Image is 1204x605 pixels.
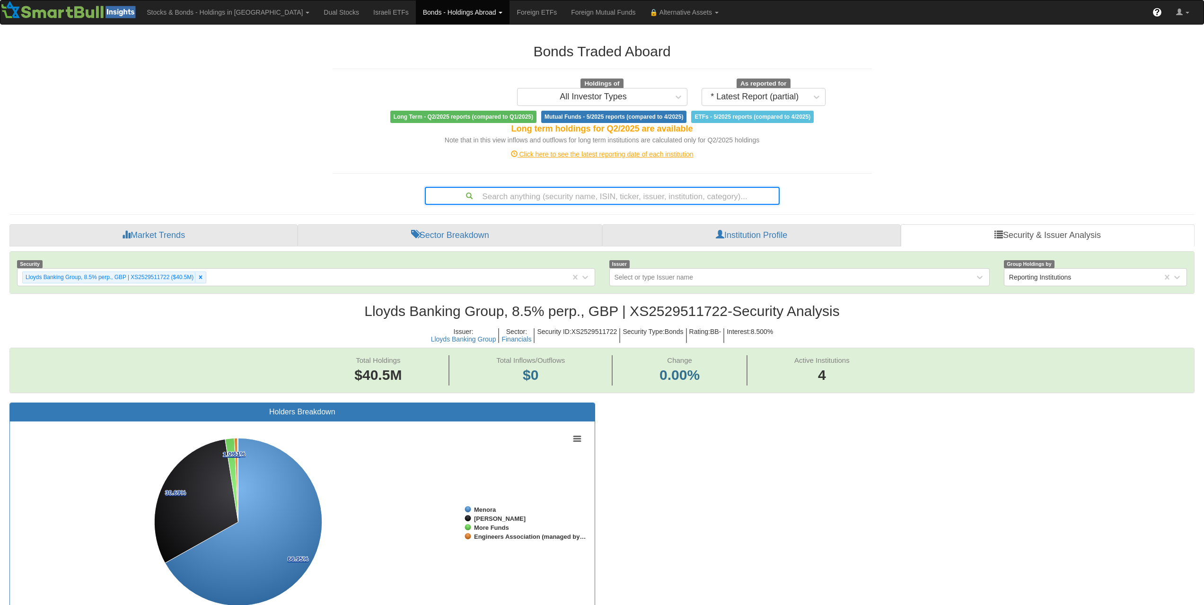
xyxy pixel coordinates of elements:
[298,224,602,247] a: Sector Breakdown
[1004,260,1055,268] span: Group Holdings by
[366,0,416,24] a: Israeli ETFs
[602,224,901,247] a: Institution Profile
[794,365,850,386] span: 4
[333,135,872,145] div: Note that in this view inflows and outflows for long term institutions are calculated only for Q2...
[325,149,879,159] div: Click here to see the latest reporting date of each institution
[474,524,509,531] tspan: More Funds
[431,336,496,343] button: Lloyds Banking Group
[564,0,642,24] a: Foreign Mutual Funds
[474,506,496,513] tspan: Menora
[416,0,510,24] a: Bonds - Holdings Abroad
[609,260,630,268] span: Issuer
[687,328,725,343] h5: Rating : BB-
[659,365,700,386] span: 0.00%
[615,272,694,282] div: Select or type Issuer name
[499,328,535,343] h5: Sector :
[23,272,195,283] div: Lloyds Banking Group, 8.5% perp., GBP | XS2529511722 ($40.5M)
[535,328,620,343] h5: Security ID : XS2529511722
[333,44,872,59] h2: Bonds Traded Aboard
[901,224,1195,247] a: Security & Issuer Analysis
[642,0,725,24] a: 🔒 Alternative Assets
[223,451,240,458] tspan: 1.75%
[711,92,799,102] div: * Latest Report (partial)
[17,408,588,416] h3: Holders Breakdown
[580,79,623,89] span: Holdings of
[0,0,140,19] img: Smartbull
[1155,8,1160,17] span: ?
[474,515,526,522] tspan: [PERSON_NAME]
[724,328,775,343] h5: Interest : 8.500%
[390,111,536,123] span: Long Term - Q2/2025 reports (compared to Q1/2025)
[620,328,686,343] h5: Security Type : Bonds
[501,336,531,343] button: Financials
[356,356,400,364] span: Total Holdings
[510,0,564,24] a: Foreign ETFs
[9,303,1195,319] h2: Lloyds Banking Group, 8.5% perp., GBP | XS2529511722 - Security Analysis
[140,0,316,24] a: Stocks & Bonds - Holdings in [GEOGRAPHIC_DATA]
[429,328,500,343] h5: Issuer :
[288,555,309,562] tspan: 66.95%
[333,123,872,135] div: Long term holdings for Q2/2025 are available
[1145,0,1169,24] a: ?
[1009,272,1072,282] div: Reporting Institutions
[474,533,586,540] tspan: Engineers Association (managed by…
[17,260,43,268] span: Security
[165,489,186,496] tspan: 30.69%
[794,356,850,364] span: Active Institutions
[523,367,538,383] span: $0
[228,450,246,457] tspan: 0.61%
[691,111,814,123] span: ETFs - 5/2025 reports (compared to 4/2025)
[541,111,686,123] span: Mutual Funds - 5/2025 reports (compared to 4/2025)
[9,224,298,247] a: Market Trends
[560,92,627,102] div: All Investor Types
[496,356,565,364] span: Total Inflows/Outflows
[426,188,779,204] div: Search anything (security name, ISIN, ticker, issuer, institution, category)...
[354,367,402,383] span: $40.5M
[737,79,791,89] span: As reported for
[667,356,692,364] span: Change
[316,0,366,24] a: Dual Stocks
